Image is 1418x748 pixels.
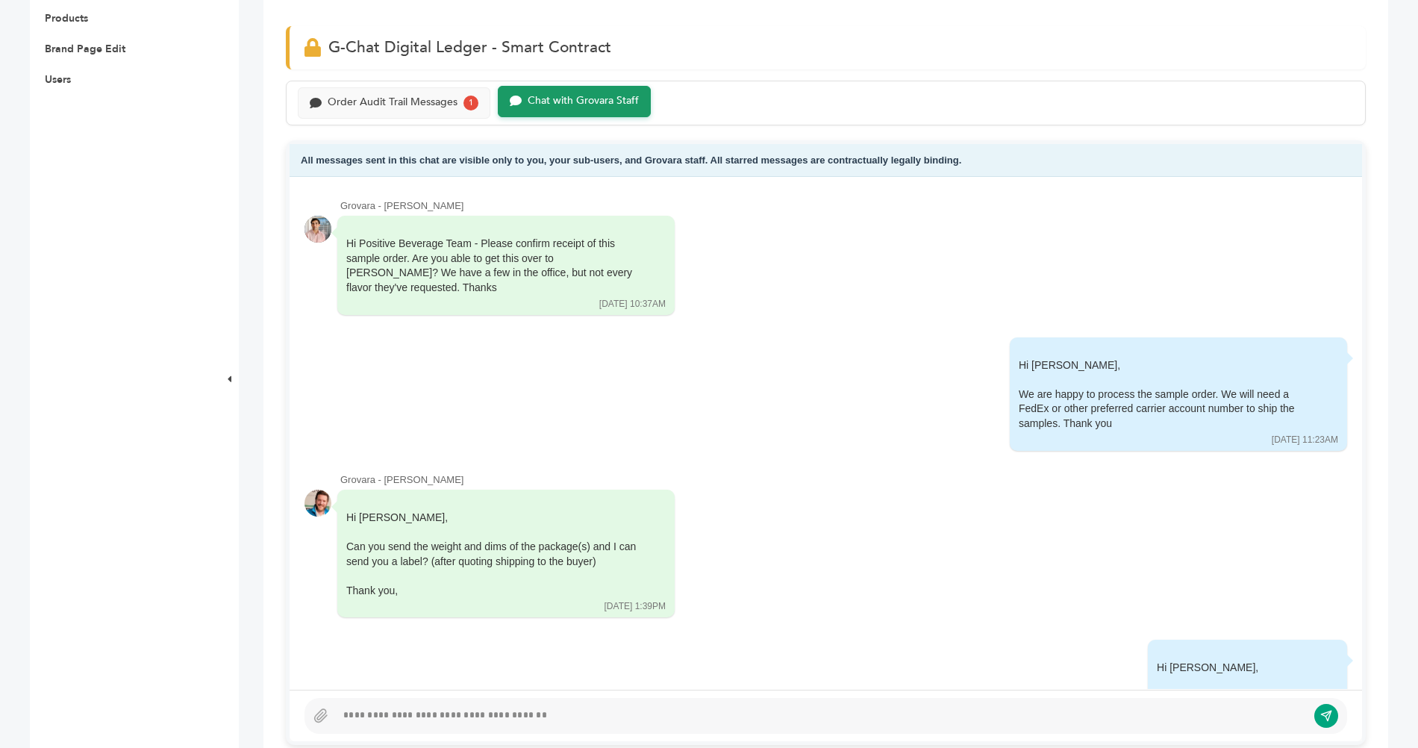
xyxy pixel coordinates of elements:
[1157,661,1317,734] div: Hi [PERSON_NAME],
[528,95,639,107] div: Chat with Grovara Staff
[45,42,125,56] a: Brand Page Edit
[605,600,666,613] div: [DATE] 1:39PM
[328,96,457,109] div: Order Audit Trail Messages
[1019,358,1317,431] div: Hi [PERSON_NAME],
[346,237,645,295] div: Hi Positive Beverage Team - Please confirm receipt of this sample order. Are you able to get this...
[340,473,1347,487] div: Grovara - [PERSON_NAME]
[599,298,666,311] div: [DATE] 10:37AM
[328,37,611,58] span: G-Chat Digital Ledger - Smart Contract
[346,540,645,569] div: Can you send the weight and dims of the package(s) and I can send you a label? (after quoting shi...
[1272,434,1338,446] div: [DATE] 11:23AM
[463,96,478,110] div: 1
[1019,387,1317,431] div: We are happy to process the sample order. We will need a FedEx or other preferred carrier account...
[346,511,645,599] div: Hi [PERSON_NAME],
[45,72,71,87] a: Users
[340,199,1347,213] div: Grovara - [PERSON_NAME]
[346,584,645,599] div: Thank you,
[45,11,88,25] a: Products
[290,144,1362,178] div: All messages sent in this chat are visible only to you, your sub-users, and Grovara staff. All st...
